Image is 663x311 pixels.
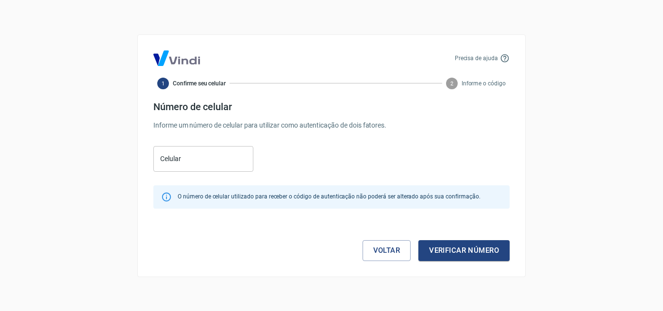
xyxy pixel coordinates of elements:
span: Informe o código [462,79,506,88]
h4: Número de celular [153,101,510,113]
img: Logo Vind [153,50,200,66]
p: Informe um número de celular para utilizar como autenticação de dois fatores. [153,120,510,131]
div: O número de celular utilizado para receber o código de autenticação não poderá ser alterado após ... [178,188,480,206]
span: Confirme seu celular [173,79,226,88]
p: Precisa de ajuda [455,54,498,63]
text: 1 [162,80,165,86]
button: Verificar número [418,240,510,261]
a: Voltar [363,240,411,261]
text: 2 [450,80,453,86]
